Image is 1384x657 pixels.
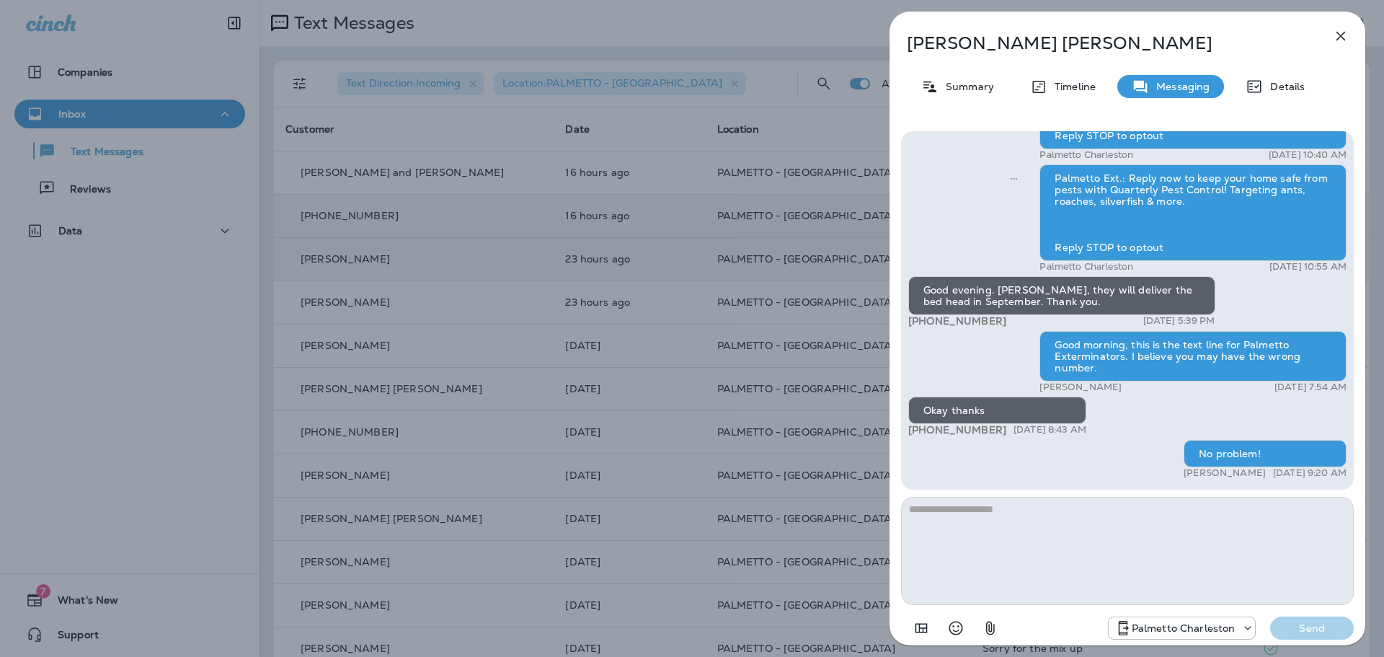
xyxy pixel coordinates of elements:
[1143,315,1215,327] p: [DATE] 5:39 PM
[1047,81,1096,92] p: Timeline
[1109,619,1256,637] div: +1 (843) 277-8322
[1273,467,1347,479] p: [DATE] 9:20 AM
[1011,171,1018,184] span: Sent
[1274,382,1347,393] p: [DATE] 7:54 AM
[908,423,1006,436] span: [PHONE_NUMBER]
[1149,81,1210,92] p: Messaging
[1039,261,1133,273] p: Palmetto Charleston
[1013,424,1086,436] p: [DATE] 8:43 AM
[1184,467,1266,479] p: [PERSON_NAME]
[908,276,1215,315] div: Good evening. [PERSON_NAME], they will deliver the bed head in September. Thank you.
[907,614,936,643] button: Add in a premade template
[1039,149,1133,161] p: Palmetto Charleston
[941,614,970,643] button: Select an emoji
[908,314,1006,327] span: [PHONE_NUMBER]
[1263,81,1305,92] p: Details
[907,33,1300,53] p: [PERSON_NAME] [PERSON_NAME]
[1039,382,1122,393] p: [PERSON_NAME]
[1184,440,1347,467] div: No problem!
[908,397,1086,424] div: Okay thanks
[939,81,994,92] p: Summary
[1269,149,1347,161] p: [DATE] 10:40 AM
[1132,622,1236,634] p: Palmetto Charleston
[1269,261,1347,273] p: [DATE] 10:55 AM
[1039,331,1347,382] div: Good morning, this is the text line for Palmetto Exterminators. I believe you may have the wrong ...
[1039,164,1347,261] div: Palmetto Ext.: Reply now to keep your home safe from pests with Quarterly Pest Control! Targeting...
